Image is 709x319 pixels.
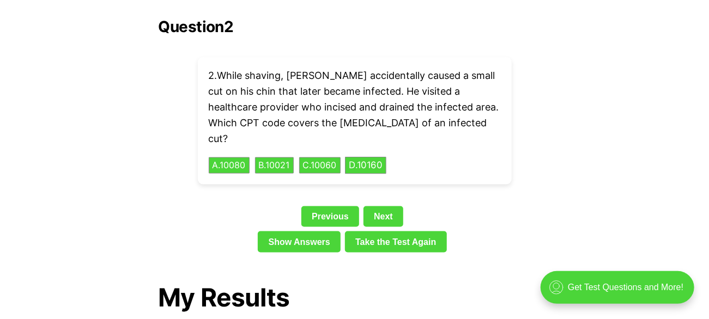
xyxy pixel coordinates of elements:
button: D.10160 [345,157,386,174]
h1: My Results [159,283,551,312]
button: C.10060 [299,157,341,174]
p: 2 . While shaving, [PERSON_NAME] accidentally caused a small cut on his chin that later became in... [209,68,501,146]
a: Show Answers [258,231,341,252]
button: B.10021 [255,157,294,174]
a: Take the Test Again [345,231,447,252]
a: Previous [301,206,359,227]
iframe: portal-trigger [531,266,709,319]
h2: Question 2 [159,18,551,35]
a: Next [363,206,403,227]
button: A.10080 [209,157,250,174]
